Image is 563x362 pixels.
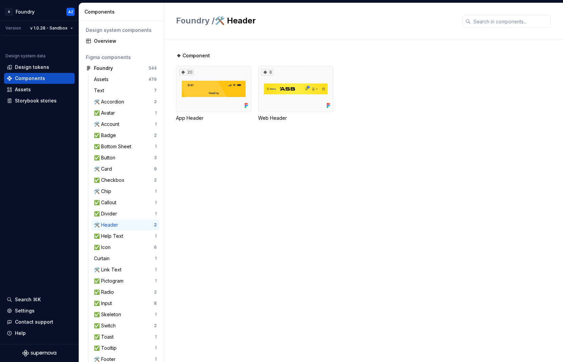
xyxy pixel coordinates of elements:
[91,343,159,354] a: ✅ Tooltip1
[91,264,159,275] a: 🛠️ Link Text1
[94,222,121,228] div: 🛠️ Header
[94,121,122,128] div: 🛠️ Account
[176,15,454,26] h2: 🛠️ Header
[258,66,333,121] div: 8Web Header
[155,211,157,216] div: 1
[91,320,159,331] a: ✅ Switch2
[91,231,159,242] a: ✅ Help Text1
[15,64,49,71] div: Design tokens
[94,334,116,340] div: ✅ Toast
[154,166,157,172] div: 9
[155,345,157,351] div: 1
[5,8,13,16] div: A
[4,294,75,305] button: Search ⌘K
[154,245,157,250] div: 6
[15,330,26,337] div: Help
[1,4,77,19] button: AFoundryAZ
[91,298,159,309] a: ✅ Input8
[154,99,157,104] div: 2
[94,311,124,318] div: ✅ Skeleton
[91,119,159,130] a: 🛠️ Account1
[94,65,113,72] div: Foundry
[155,267,157,272] div: 1
[16,8,35,15] div: Foundry
[155,357,157,362] div: 1
[94,266,124,273] div: 🛠️ Link Text
[91,164,159,174] a: 🛠️ Card9
[91,220,159,230] a: 🛠️ Header2
[15,75,45,82] div: Components
[94,278,126,284] div: ✅ Pictogram
[94,166,115,172] div: 🛠️ Card
[94,289,117,296] div: ✅ Radio
[91,208,159,219] a: ✅ Divider1
[154,155,157,160] div: 3
[91,152,159,163] a: ✅ Button3
[149,77,157,82] div: 479
[94,132,119,139] div: ✅ Badge
[155,278,157,284] div: 1
[4,62,75,73] a: Design tokens
[27,23,76,33] button: v 1.0.28 - Sandbox
[22,350,56,357] a: Supernova Logo
[83,63,159,74] a: Foundry544
[5,25,21,31] div: Version
[83,36,159,46] a: Overview
[154,222,157,228] div: 2
[154,301,157,306] div: 8
[155,233,157,239] div: 1
[94,233,126,240] div: ✅ Help Text
[154,323,157,328] div: 2
[91,253,159,264] a: Curtain1
[15,86,31,93] div: Assets
[94,345,119,351] div: ✅ Tooltip
[94,38,157,44] div: Overview
[4,305,75,316] a: Settings
[176,16,215,25] span: Foundry /
[94,188,114,195] div: 🛠️ Chip
[91,130,159,141] a: ✅ Badge2
[155,144,157,149] div: 1
[4,95,75,106] a: Storybook stories
[154,289,157,295] div: 2
[261,69,273,76] div: 8
[91,175,159,186] a: ✅ Checkbox2
[94,98,127,105] div: 🛠️ Accordion
[155,200,157,205] div: 1
[154,88,157,93] div: 7
[15,296,41,303] div: Search ⌘K
[94,210,120,217] div: ✅ Divider
[94,322,118,329] div: ✅ Switch
[91,197,159,208] a: ✅ Callout1
[86,27,157,34] div: Design system components
[91,331,159,342] a: ✅ Toast1
[177,52,210,59] span: ❖ Component
[91,275,159,286] a: ✅ Pictogram1
[15,97,57,104] div: Storybook stories
[94,76,111,83] div: Assets
[5,53,45,59] div: Design system data
[94,255,112,262] div: Curtain
[91,85,159,96] a: Text7
[154,133,157,138] div: 2
[258,115,333,121] div: Web Header
[155,256,157,261] div: 1
[94,199,119,206] div: ✅ Callout
[30,25,67,31] span: v 1.0.28 - Sandbox
[4,328,75,339] button: Help
[94,143,134,150] div: ✅ Bottom Sheet
[91,287,159,298] a: ✅ Radio2
[155,312,157,317] div: 1
[4,84,75,95] a: Assets
[471,15,551,27] input: Search in components...
[4,73,75,84] a: Components
[68,9,73,15] div: AZ
[91,108,159,118] a: ✅ Avatar1
[94,154,118,161] div: ✅ Button
[176,66,251,121] div: 20App Header
[179,69,194,76] div: 20
[91,96,159,107] a: 🛠️ Accordion2
[91,74,159,85] a: Assets479
[149,65,157,71] div: 544
[155,110,157,116] div: 1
